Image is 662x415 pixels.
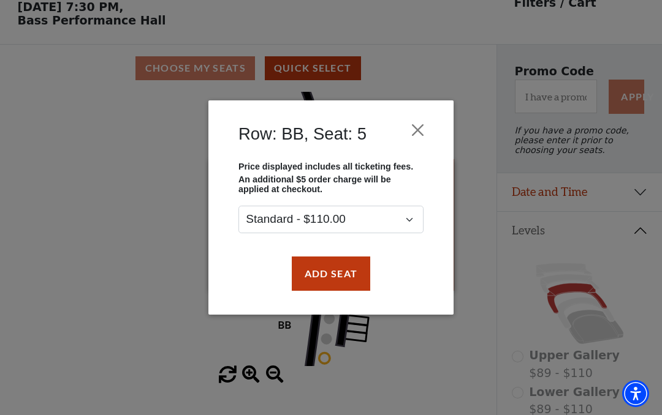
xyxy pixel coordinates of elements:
[238,162,424,171] p: Price displayed includes all ticketing fees.
[238,174,424,194] p: An additional $5 order charge will be applied at checkout.
[292,256,370,291] button: Add Seat
[406,118,430,141] button: Close
[238,124,367,144] h4: Row: BB, Seat: 5
[622,380,649,407] div: Accessibility Menu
